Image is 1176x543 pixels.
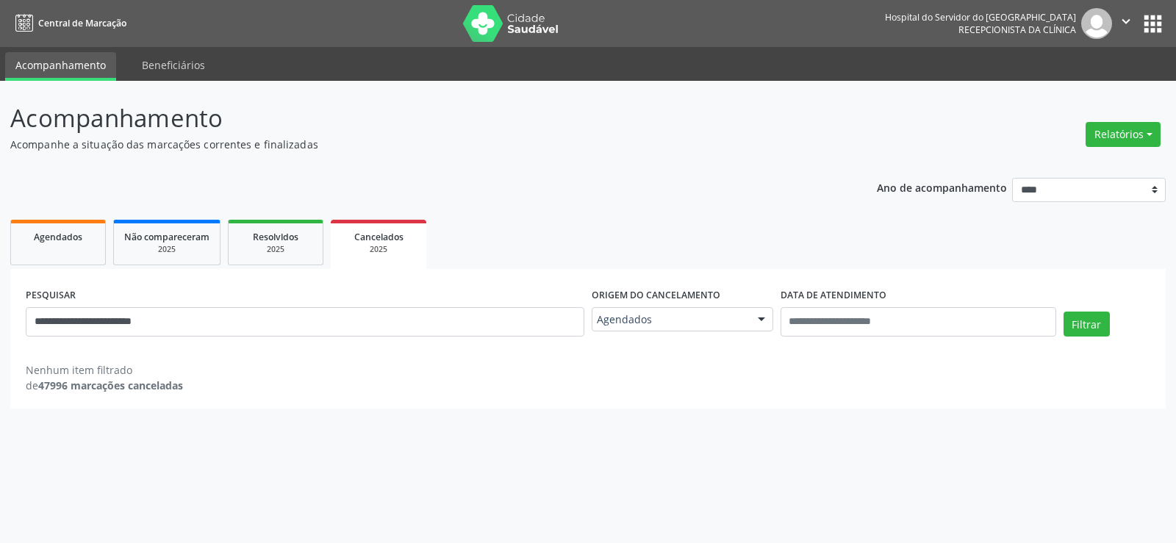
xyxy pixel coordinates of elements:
button:  [1112,8,1140,39]
label: DATA DE ATENDIMENTO [781,284,886,307]
span: Não compareceram [124,231,209,243]
i:  [1118,13,1134,29]
button: Relatórios [1086,122,1161,147]
span: Central de Marcação [38,17,126,29]
div: de [26,378,183,393]
div: 2025 [239,244,312,255]
div: 2025 [341,244,416,255]
label: Origem do cancelamento [592,284,720,307]
a: Central de Marcação [10,11,126,35]
p: Ano de acompanhamento [877,178,1007,196]
img: img [1081,8,1112,39]
span: Agendados [597,312,743,327]
button: Filtrar [1064,312,1110,337]
span: Agendados [34,231,82,243]
div: 2025 [124,244,209,255]
a: Beneficiários [132,52,215,78]
span: Resolvidos [253,231,298,243]
div: Nenhum item filtrado [26,362,183,378]
p: Acompanhamento [10,100,819,137]
span: Cancelados [354,231,404,243]
p: Acompanhe a situação das marcações correntes e finalizadas [10,137,819,152]
button: apps [1140,11,1166,37]
a: Acompanhamento [5,52,116,81]
div: Hospital do Servidor do [GEOGRAPHIC_DATA] [885,11,1076,24]
span: Recepcionista da clínica [958,24,1076,36]
strong: 47996 marcações canceladas [38,378,183,392]
label: PESQUISAR [26,284,76,307]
